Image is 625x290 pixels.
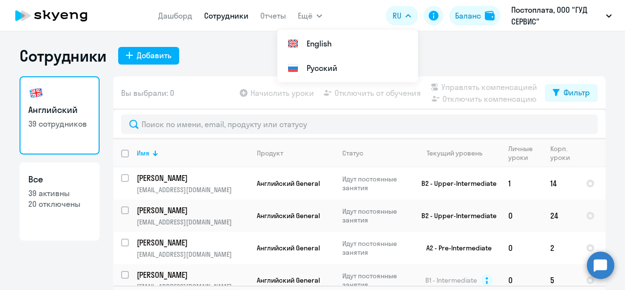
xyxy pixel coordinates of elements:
a: [PERSON_NAME] [137,173,249,183]
p: 20 отключены [28,199,91,209]
button: Фильтр [545,84,598,102]
div: Статус [342,149,363,157]
span: Английский General [257,211,320,220]
div: Имя [137,149,249,157]
td: 1 [500,167,542,200]
p: [EMAIL_ADDRESS][DOMAIN_NAME] [137,218,249,226]
h3: Английский [28,104,91,116]
div: Баланс [455,10,481,22]
td: 0 [500,232,542,264]
div: Добавить [137,49,171,61]
div: Текущий уровень [427,149,482,157]
a: Отчеты [260,11,286,21]
input: Поиск по имени, email, продукту или статусу [121,114,598,134]
div: Имя [137,149,149,157]
p: [PERSON_NAME] [137,269,247,280]
div: Личные уроки [508,144,542,162]
p: [EMAIL_ADDRESS][DOMAIN_NAME] [137,185,249,194]
a: [PERSON_NAME] [137,269,249,280]
p: 39 активны [28,188,91,199]
span: RU [393,10,401,22]
h3: Все [28,173,91,186]
a: Все39 активны20 отключены [20,162,100,241]
p: [PERSON_NAME] [137,205,247,216]
td: 14 [542,167,578,200]
ul: Ещё [277,29,418,82]
span: B1 - Intermediate [425,276,477,285]
h1: Сотрудники [20,46,106,66]
p: [PERSON_NAME] [137,237,247,248]
span: Вы выбрали: 0 [121,87,174,99]
td: 0 [500,200,542,232]
div: Текущий уровень [417,149,500,157]
a: [PERSON_NAME] [137,237,249,248]
td: B2 - Upper-Intermediate [410,167,500,200]
p: Идут постоянные занятия [342,175,409,192]
button: RU [386,6,418,25]
p: 39 сотрудников [28,118,91,129]
a: Сотрудники [204,11,249,21]
p: [PERSON_NAME] [137,173,247,183]
td: 24 [542,200,578,232]
a: Дашборд [158,11,192,21]
span: Английский General [257,244,320,252]
button: Добавить [118,47,179,65]
a: [PERSON_NAME] [137,205,249,216]
img: balance [485,11,495,21]
img: Русский [287,62,299,74]
div: Фильтр [563,87,590,98]
span: Английский General [257,179,320,188]
img: english [28,85,44,101]
p: Идут постоянные занятия [342,207,409,224]
a: Английский39 сотрудников [20,76,100,155]
button: Балансbalance [449,6,500,25]
td: 2 [542,232,578,264]
p: Идут постоянные занятия [342,271,409,289]
p: Идут постоянные занятия [342,239,409,257]
img: English [287,38,299,49]
td: B2 - Upper-Intermediate [410,200,500,232]
span: Ещё [298,10,312,22]
p: [EMAIL_ADDRESS][DOMAIN_NAME] [137,250,249,259]
td: A2 - Pre-Intermediate [410,232,500,264]
button: Ещё [298,6,322,25]
button: Постоплата, ООО "ГУД СЕРВИС" [506,4,617,27]
div: Продукт [257,149,283,157]
span: Английский General [257,276,320,285]
p: Постоплата, ООО "ГУД СЕРВИС" [511,4,602,27]
div: Корп. уроки [550,144,578,162]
